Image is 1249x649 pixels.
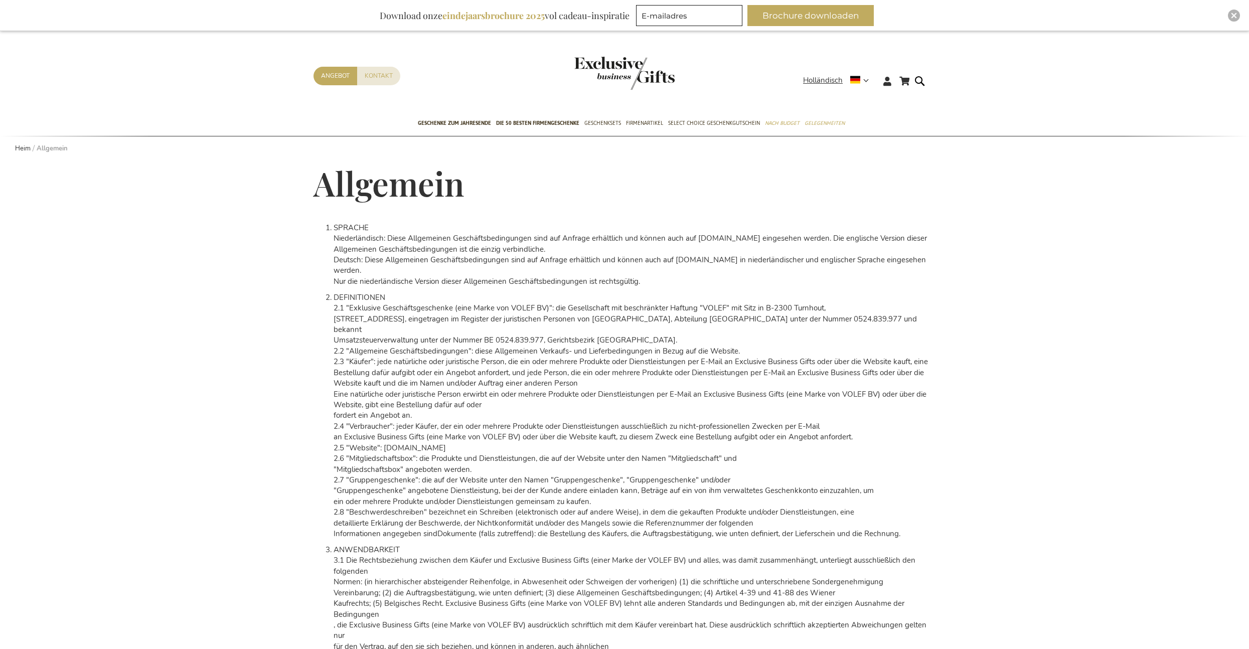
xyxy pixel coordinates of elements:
[334,335,677,345] span: Umsatzsteuerverwaltung unter der Nummer BE 0524.839.977, Gerichtsbezirk [GEOGRAPHIC_DATA].
[37,144,68,153] strong: Allgemein
[574,57,624,90] a: Logo des Shops
[15,144,31,153] a: Heim
[334,598,904,619] span: Kaufrechts; (5) Belgisches Recht. Exclusive Business Gifts (eine Marke von VOLEF BV) lehnt alle a...
[357,67,400,85] a: Kontakt
[334,507,854,517] span: 2.8 "Beschwerdeschreiben" bezeichnet ein Schreiben (elektronisch oder auf andere Weise), in dem d...
[334,389,926,410] span: Eine natürliche oder juristische Person erwirbt ein oder mehrere Produkte oder Dienstleistungen p...
[334,233,927,254] span: Niederländisch: Diese Allgemeinen Geschäftsbedingungen sind auf Anfrage erhältlich und können auc...
[334,443,446,453] span: 2.5 "Website": [DOMAIN_NAME]
[803,75,843,86] span: Holländisch
[334,357,928,388] span: 2.3 "Käufer": jede natürliche oder juristische Person, die ein oder mehrere Produkte oder Dienstl...
[574,57,675,90] img: Exclusive Business gifts logo
[334,255,926,275] span: Deutsch: Diese Allgemeinen Geschäftsbedingungen sind auf Anfrage erhältlich und können auch auf [...
[626,118,663,128] span: Firmenartikel
[334,314,917,335] span: [STREET_ADDRESS], eingetragen im Register der juristischen Personen von [GEOGRAPHIC_DATA], Abteil...
[636,5,745,29] form: marketing offers and promotions
[334,292,935,540] li: fordert ein Angebot an. " angeboten werden.
[765,118,800,128] span: Nach Budget
[334,346,740,356] span: 2.2 "Allgemeine Geschäftsbedingungen": diese Allgemeinen Verkaufs- und Lieferbedingungen in Bezug...
[334,475,730,485] span: 2.7 "Gruppengeschenke": die auf der Website unter den Namen "Gruppengeschenke", "Gruppengeschenke...
[314,161,464,205] span: Allgemein
[334,577,883,587] span: Normen: (in hierarchischer absteigender Reihenfolge, in Abwesenheit oder Schweigen der vorherigen...
[418,118,491,128] span: Geschenke zum Jahresende
[805,118,845,128] span: Gelegenheiten
[314,67,357,85] a: Angebot
[334,421,820,431] span: 2.4 "Verbraucher": jeder Käufer, der ein oder mehrere Produkte oder Dienstleistungen ausschließli...
[334,529,900,539] span: Informationen angegeben sindDokumente (falls zutreffend): die Bestellung des Käufers, die Auftrag...
[334,432,853,442] span: an Exclusive Business Gifts (eine Marke von VOLEF BV) oder über die Website kauft, zu diesem Zwec...
[496,118,579,128] span: Die 50 besten Firmengeschenke
[1231,13,1237,19] img: Close
[334,303,826,313] span: 2.1 "Exklusive Geschäftsgeschenke (eine Marke von VOLEF BV)": die Gesellschaft mit beschränkter H...
[334,518,753,528] span: detaillierte Erklärung der Beschwerde, der Nichtkonformität und/oder des Mangels sowie die Refere...
[803,75,875,86] div: Holländisch
[334,464,400,474] span: "Mitgliedschaftsbox
[334,545,400,555] span: ANWENDBARKEIT
[334,276,640,286] span: Nur die niederländische Version dieser Allgemeinen Geschäftsbedingungen ist rechtsgültig.
[334,588,835,598] span: Vereinbarung; (2) die Auftragsbestätigung, wie unten definiert; (3) diese Allgemeinen Geschäftsbe...
[334,555,915,576] span: 3.1 Die Rechtsbeziehung zwischen dem Käufer und Exclusive Business Gifts (einer Marke der VOLEF B...
[334,453,737,463] span: 2.6 "Mitgliedschaftsbox": die Produkte und Dienstleistungen, die auf der Website unter den Namen ...
[375,5,634,26] div: Download onze vol cadeau-inspiratie
[334,497,591,507] span: ein oder mehrere Produkte und/oder Dienstleistungen gemeinsam zu kaufen.
[365,400,482,410] span: gibt eine Bestellung dafür auf oder
[442,10,545,22] b: eindejaarsbrochure 2025
[1228,10,1240,22] div: Close
[334,485,874,496] span: "Gruppengeschenke" angebotene Dienstleistung, bei der der Kunde andere einladen kann, Beträge auf...
[334,292,385,302] span: DEFINITIONEN
[584,118,621,128] span: Geschenksets
[334,223,369,233] span: SPRACHE
[334,620,926,640] span: , die Exclusive Business Gifts (eine Marke von VOLEF BV) ausdrücklich schriftlich mit dem Käufer ...
[636,5,742,26] input: E-mailadres
[747,5,874,26] button: Brochure downloaden
[668,118,760,128] span: Select Choice Geschenkgutschein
